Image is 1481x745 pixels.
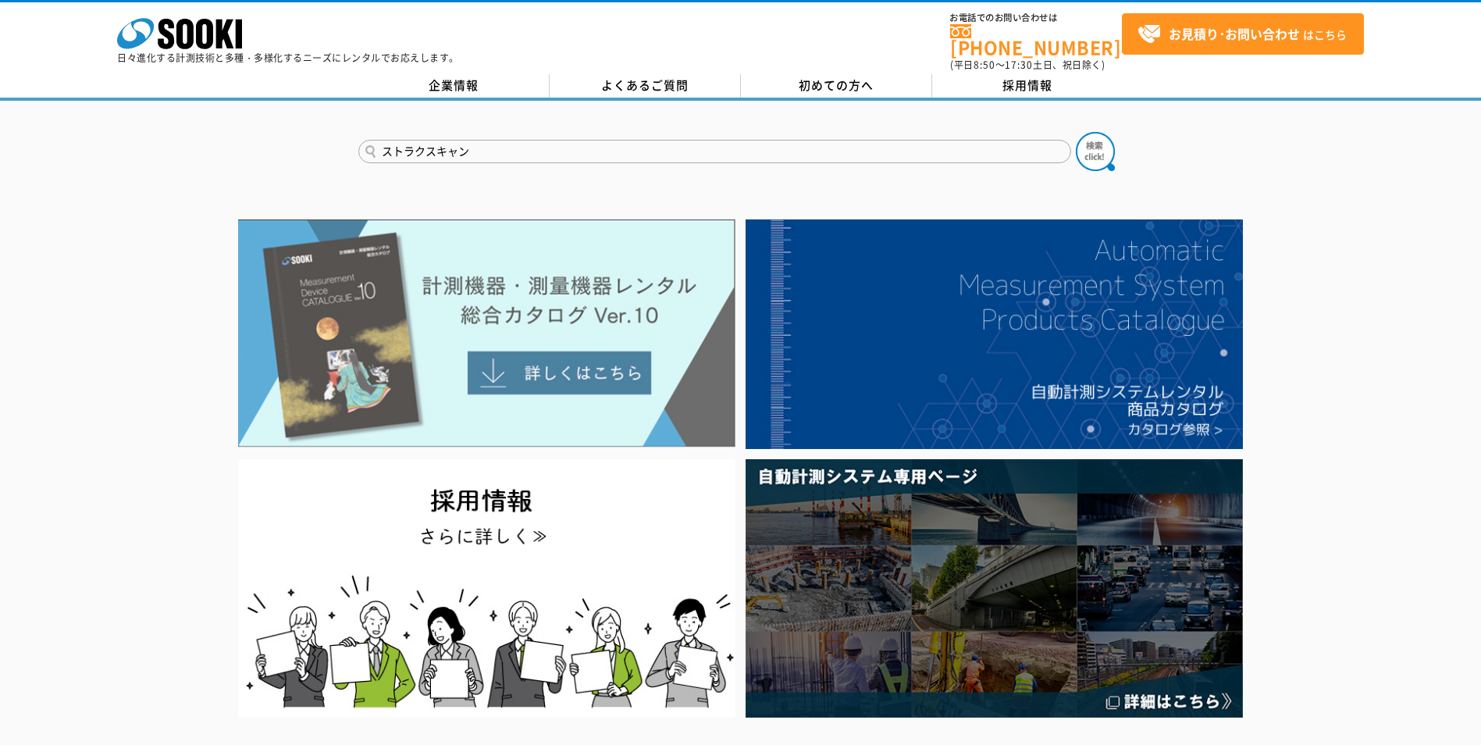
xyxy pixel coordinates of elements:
[741,74,932,98] a: 初めての方へ
[746,219,1243,449] img: 自動計測システムカタログ
[799,77,874,94] span: 初めての方へ
[950,24,1122,56] a: [PHONE_NUMBER]
[238,219,735,447] img: Catalog Ver10
[550,74,741,98] a: よくあるご質問
[1005,58,1033,72] span: 17:30
[974,58,995,72] span: 8:50
[746,459,1243,718] img: 自動計測システム専用ページ
[1137,23,1347,46] span: はこちら
[358,140,1071,163] input: 商品名、型式、NETIS番号を入力してください
[117,53,459,62] p: 日々進化する計測技術と多種・多様化するニーズにレンタルでお応えします。
[1122,13,1364,55] a: お見積り･お問い合わせはこちら
[1169,24,1300,43] strong: お見積り･お問い合わせ
[932,74,1123,98] a: 採用情報
[950,13,1122,23] span: お電話でのお問い合わせは
[1076,132,1115,171] img: btn_search.png
[950,58,1105,72] span: (平日 ～ 土日、祝日除く)
[238,459,735,718] img: SOOKI recruit
[358,74,550,98] a: 企業情報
